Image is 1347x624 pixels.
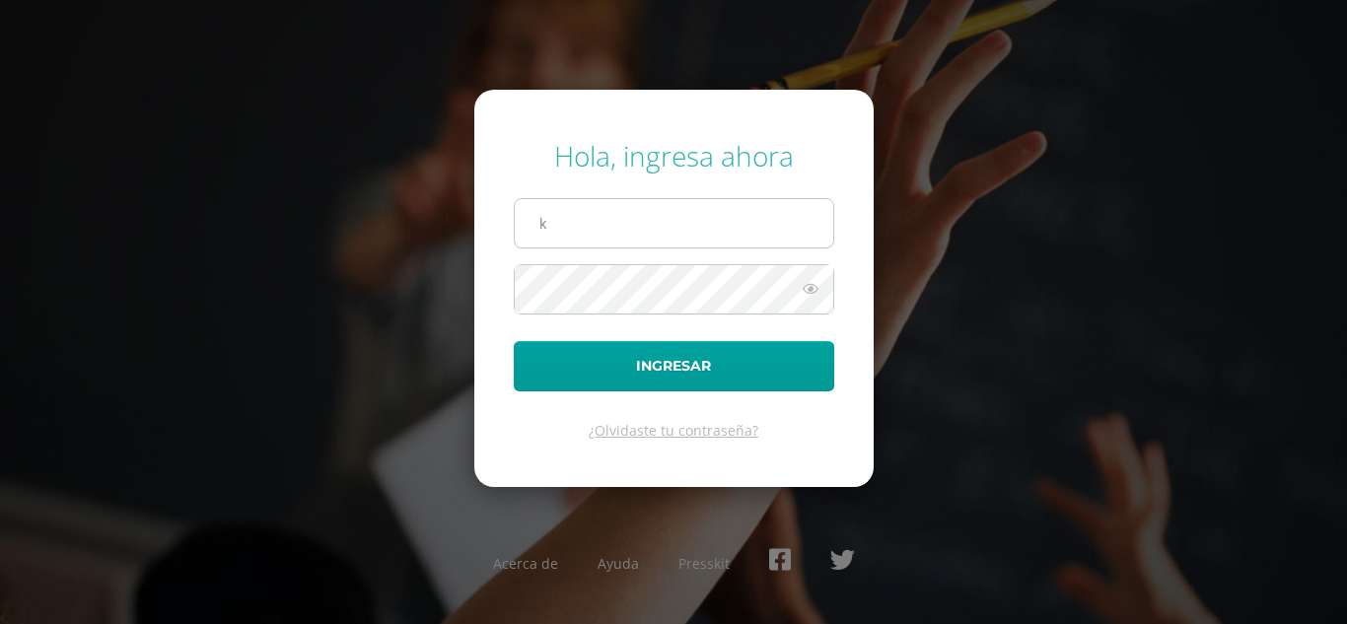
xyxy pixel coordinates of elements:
a: Presskit [678,554,730,573]
div: Hola, ingresa ahora [514,137,834,174]
a: Acerca de [493,554,558,573]
a: ¿Olvidaste tu contraseña? [589,421,758,440]
button: Ingresar [514,341,834,391]
input: Correo electrónico o usuario [515,199,833,247]
a: Ayuda [598,554,639,573]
